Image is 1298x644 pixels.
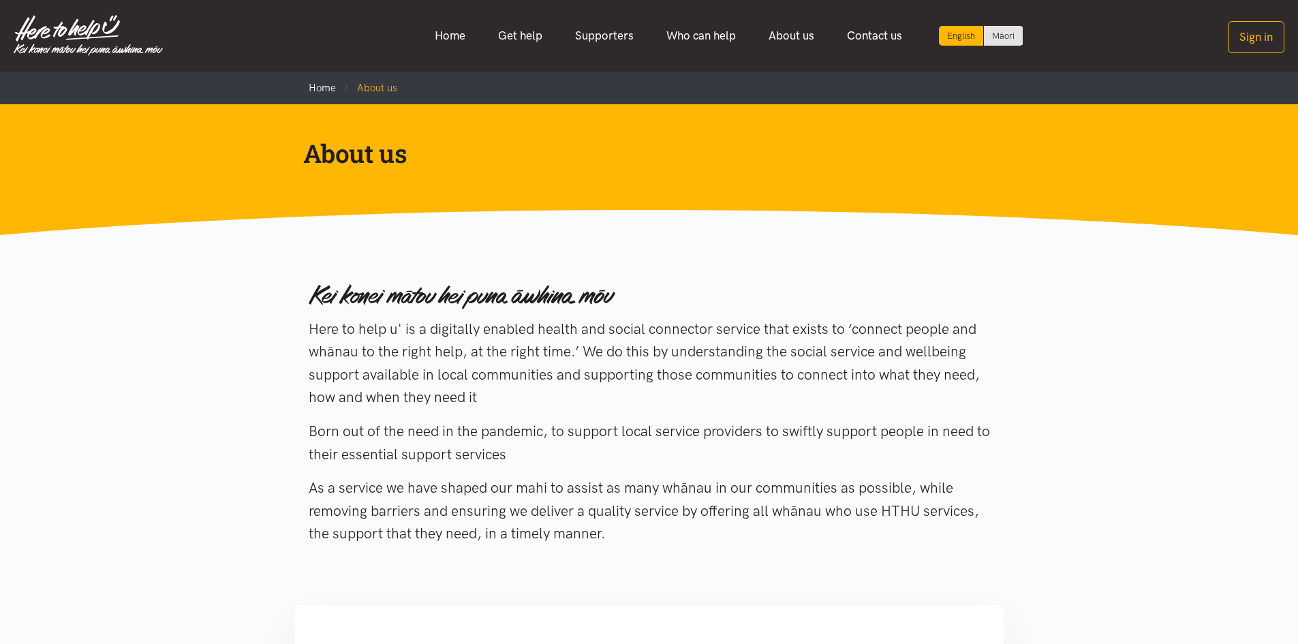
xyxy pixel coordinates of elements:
[309,476,990,545] p: As a service we have shaped our mahi to assist as many whānau in our communities as possible, whi...
[939,26,984,46] div: Current language
[831,21,918,50] a: Contact us
[336,80,397,96] li: About us
[309,318,990,409] p: Here to help u' is a digitally enabled health and social connector service that exists to ‘connec...
[303,137,974,170] h1: About us
[939,26,1023,46] div: Language toggle
[752,21,831,50] a: About us
[650,21,752,50] a: Who can help
[309,420,990,465] p: Born out of the need in the pandemic, to support local service providers to swiftly support peopl...
[14,15,163,56] img: Home
[418,21,482,50] a: Home
[559,21,650,50] a: Supporters
[1228,21,1284,53] button: Sign in
[309,82,336,94] a: Home
[482,21,559,50] a: Get help
[984,26,1023,46] a: Switch to Te Reo Māori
